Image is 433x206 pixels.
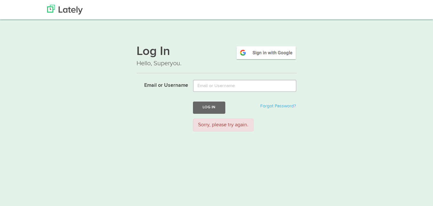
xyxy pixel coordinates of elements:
h1: Log In [137,45,297,59]
label: Email or Username [132,80,188,89]
img: Lately [47,5,83,14]
div: Sorry, please try again. [193,119,254,132]
img: google-signin.png [236,45,297,60]
a: Forgot Password? [260,104,296,108]
p: Hello, Superyou. [137,59,297,68]
input: Email or Username [193,80,296,92]
button: Log In [193,102,225,113]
